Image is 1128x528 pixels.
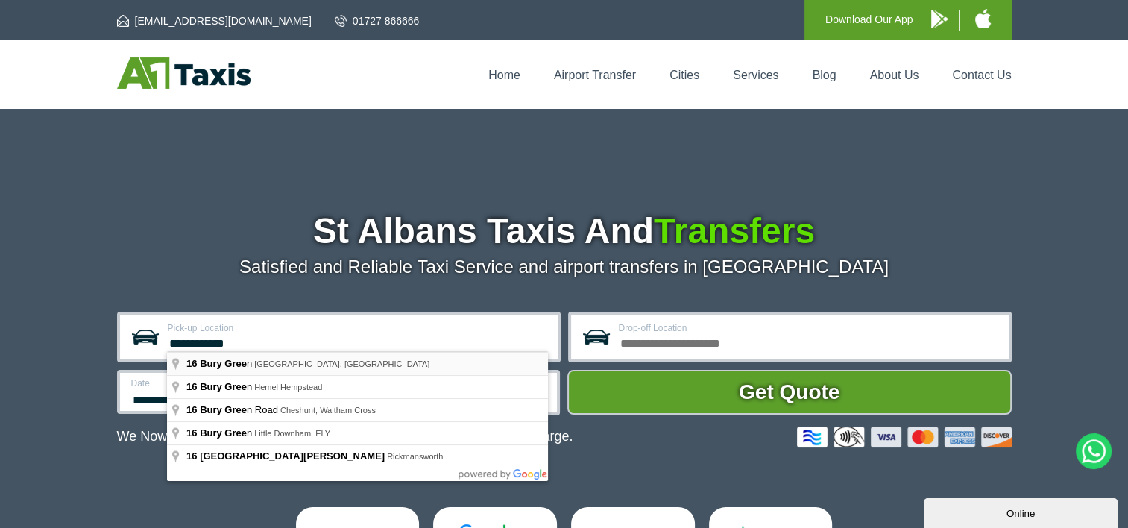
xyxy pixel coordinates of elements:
[254,383,322,392] span: Hemel Hempstead
[186,427,254,439] span: n
[567,370,1012,415] button: Get Quote
[186,358,197,369] span: 16
[200,450,385,462] span: [GEOGRAPHIC_DATA][PERSON_NAME]
[669,69,699,81] a: Cities
[117,57,251,89] img: A1 Taxis St Albans LTD
[200,381,247,392] span: Bury Gree
[200,427,247,439] span: Bury Gree
[924,495,1121,528] iframe: chat widget
[733,69,778,81] a: Services
[254,359,429,368] span: [GEOGRAPHIC_DATA], [GEOGRAPHIC_DATA]
[797,427,1012,447] img: Credit And Debit Cards
[186,450,197,462] span: 16
[975,9,991,28] img: A1 Taxis iPhone App
[117,13,312,28] a: [EMAIL_ADDRESS][DOMAIN_NAME]
[554,69,636,81] a: Airport Transfer
[931,10,948,28] img: A1 Taxis Android App
[200,404,247,415] span: Bury Gree
[186,427,197,439] span: 16
[619,324,1000,333] label: Drop-off Location
[488,69,520,81] a: Home
[186,381,197,392] span: 16
[825,10,913,29] p: Download Our App
[812,69,836,81] a: Blog
[117,429,573,444] p: We Now Accept Card & Contactless Payment In
[654,211,815,251] span: Transfers
[131,379,323,388] label: Date
[186,404,197,415] span: 16
[186,404,280,415] span: n Road
[280,406,376,415] span: Cheshunt, Waltham Cross
[117,257,1012,277] p: Satisfied and Reliable Taxi Service and airport transfers in [GEOGRAPHIC_DATA]
[200,358,247,369] span: Bury Gree
[335,13,420,28] a: 01727 866666
[387,452,443,461] span: Rickmansworth
[186,381,254,392] span: n
[117,213,1012,249] h1: St Albans Taxis And
[168,324,549,333] label: Pick-up Location
[254,429,330,438] span: Little Downham, ELY
[952,69,1011,81] a: Contact Us
[870,69,919,81] a: About Us
[186,358,254,369] span: n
